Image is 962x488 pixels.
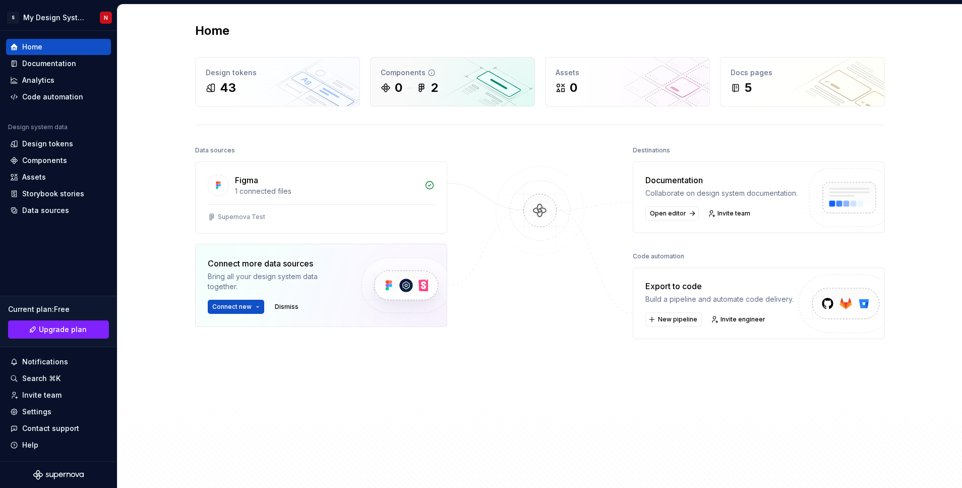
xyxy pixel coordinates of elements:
[235,174,258,186] div: Figma
[39,324,87,335] span: Upgrade plan
[645,294,794,304] div: Build a pipeline and automate code delivery.
[6,39,111,55] a: Home
[206,68,349,78] div: Design tokens
[195,23,229,39] h2: Home
[8,320,109,339] a: Upgrade plan
[658,315,697,323] span: New pipeline
[8,304,109,314] div: Current plan : Free
[22,205,69,215] div: Data sources
[195,57,360,106] a: Design tokens43
[22,75,54,85] div: Analytics
[275,303,298,311] span: Dismiss
[2,7,115,28] button: SMy Design SystemN
[23,13,88,23] div: My Design System
[720,57,885,106] a: Docs pages5
[104,14,108,22] div: N
[705,206,755,221] a: Invite team
[633,249,684,263] div: Code automation
[8,123,68,131] div: Design system data
[545,57,710,106] a: Assets0
[22,42,42,52] div: Home
[6,404,111,420] a: Settings
[6,202,111,219] a: Data sources
[22,357,68,367] div: Notifications
[6,152,111,169] a: Components
[6,89,111,105] a: Code automation
[220,80,236,96] div: 43
[22,407,51,417] div: Settings
[381,68,524,78] div: Components
[33,470,84,480] svg: Supernova Logo
[6,420,111,437] button: Contact support
[395,80,402,96] div: 0
[645,312,702,327] button: New pipeline
[708,312,770,327] a: Invite engineer
[645,280,794,292] div: Export to code
[22,155,67,166] div: Components
[208,300,264,314] button: Connect new
[645,174,798,186] div: Documentation
[22,92,83,102] div: Code automation
[6,72,111,88] a: Analytics
[22,423,79,433] div: Contact support
[556,68,699,78] div: Assets
[22,172,46,182] div: Assets
[650,209,686,218] span: Open editor
[6,136,111,152] a: Design tokens
[22,59,76,69] div: Documentation
[195,161,447,234] a: Figma1 connected filesSupernova Test
[720,315,765,323] span: Invite engineer
[645,206,699,221] a: Open editor
[633,143,670,157] div: Destinations
[22,373,61,384] div: Search ⌘K
[235,186,418,196] div: 1 connected files
[431,80,438,96] div: 2
[370,57,535,106] a: Components02
[731,68,874,78] div: Docs pages
[645,188,798,198] div: Collaborate on design system documentation.
[7,12,19,24] div: S
[22,189,84,199] div: Storybook stories
[717,209,750,218] span: Invite team
[218,213,265,221] div: Supernova Test
[22,440,38,450] div: Help
[6,370,111,387] button: Search ⌘K
[208,272,344,292] div: Bring all your design system data together.
[22,139,73,149] div: Design tokens
[6,186,111,202] a: Storybook stories
[6,437,111,453] button: Help
[270,300,303,314] button: Dismiss
[195,143,235,157] div: Data sources
[208,257,344,269] div: Connect more data sources
[570,80,577,96] div: 0
[6,387,111,403] a: Invite team
[6,169,111,185] a: Assets
[22,390,62,400] div: Invite team
[745,80,752,96] div: 5
[6,354,111,370] button: Notifications
[212,303,252,311] span: Connect new
[6,56,111,72] a: Documentation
